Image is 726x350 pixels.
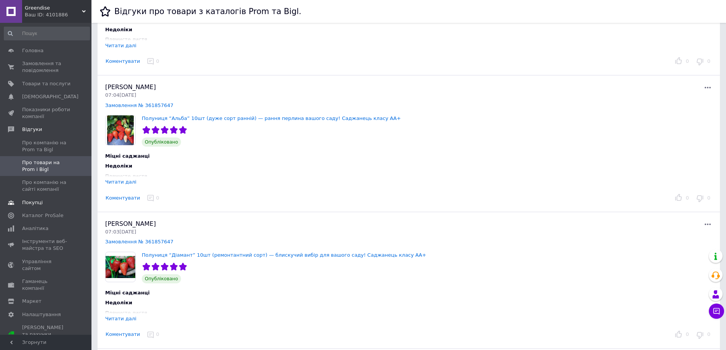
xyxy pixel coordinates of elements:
[4,27,90,40] input: Пошук
[142,115,401,121] a: Полуниця “Альба” 10шт (дуже сорт ранній) — рання перлина вашого саду! Саджанець класу АА+
[105,194,140,202] button: Коментувати
[22,225,48,232] span: Аналітика
[22,60,71,74] span: Замовлення та повідомлення
[105,163,132,169] span: Недоліки
[105,83,156,91] span: [PERSON_NAME]
[22,298,42,305] span: Маркет
[105,173,506,180] div: Плямисте листя
[22,324,71,345] span: [PERSON_NAME] та рахунки
[105,220,156,227] span: [PERSON_NAME]
[105,102,173,108] a: Замовлення № 361857647
[22,238,71,252] span: Інструменти веб-майстра та SEO
[22,179,71,193] span: Про компанію на сайті компанії
[22,139,71,153] span: Про компанію на Prom та Bigl
[142,274,181,283] span: Опубліковано
[22,80,71,87] span: Товари та послуги
[105,229,136,235] span: 07:03[DATE]
[22,278,71,292] span: Гаманець компанії
[142,137,181,147] span: Опубліковано
[22,126,42,133] span: Відгуки
[25,11,91,18] div: Ваш ID: 4101886
[22,199,43,206] span: Покупці
[25,5,82,11] span: Greendise
[106,252,135,282] img: Полуниця “Діамант” 10шт (ремонтантний сорт) — блискучий вибір для вашого саду! Саджанець класу АА+
[22,311,61,318] span: Налаштування
[105,153,150,159] span: Міцні саджанці
[105,92,136,98] span: 07:04[DATE]
[22,159,71,173] span: Про товари на Prom і Bigl
[106,115,135,145] img: Полуниця “Альба” 10шт (дуже сорт ранній) — рання перлина вашого саду! Саджанець класу АА+
[105,300,132,305] span: Недоліки
[114,7,301,16] h1: Відгуки про товари з каталогів Prom та Bigl.
[709,304,724,319] button: Чат з покупцем
[105,331,140,339] button: Коментувати
[105,179,136,185] div: Читати далі
[105,290,150,296] span: Міцні саджанці
[105,310,506,316] div: Плямисте листя
[22,47,43,54] span: Головна
[105,43,136,48] div: Читати далі
[22,93,79,100] span: [DEMOGRAPHIC_DATA]
[105,27,132,32] span: Недоліки
[22,212,63,219] span: Каталог ProSale
[22,106,71,120] span: Показники роботи компанії
[105,58,140,66] button: Коментувати
[105,316,136,321] div: Читати далі
[105,239,173,245] a: Замовлення № 361857647
[105,36,506,43] div: Плямисте листя
[22,258,71,272] span: Управління сайтом
[142,252,426,258] a: Полуниця “Діамант” 10шт (ремонтантний сорт) — блискучий вибір для вашого саду! Саджанець класу АА+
